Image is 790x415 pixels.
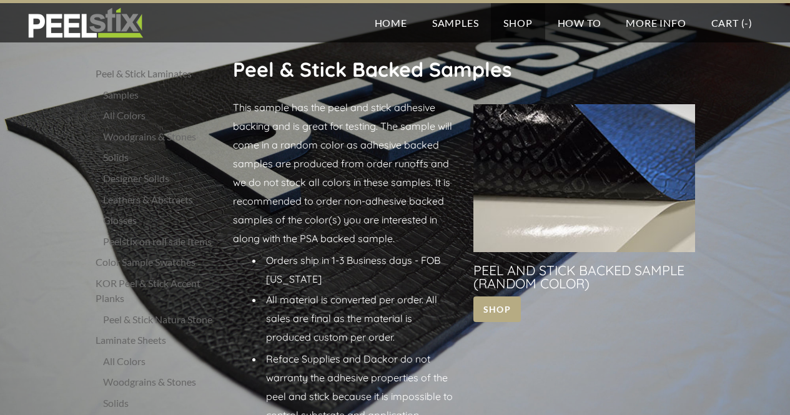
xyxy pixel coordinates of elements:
a: Solids [103,150,220,165]
a: Designer Solids [103,171,220,186]
img: REFACE SUPPLIES [25,7,146,39]
li: Orders ship in 1-3 Business days - FOB [US_STATE] [263,251,455,288]
font: Peel & Stick Backed Samples [233,57,511,82]
a: Samples [103,87,220,102]
a: Leathers & Abstracts [103,192,220,207]
a: Solids [103,396,220,411]
a: Color Sample Swatches [96,255,220,270]
a: Peel & Stick Laminates [96,66,220,81]
a: Home [362,3,420,42]
a: Laminate Sheets [96,333,220,348]
a: More Info [613,3,698,42]
a: KOR Peel & Stick Accent Planks [96,276,220,306]
a: Cart (-) [699,3,765,42]
a: Peel & Stick Natura Stone [103,312,220,327]
span: - [744,17,749,29]
a: Peelstix on roll sale Items [103,234,220,249]
a: Glosses [103,213,220,228]
a: How To [545,3,614,42]
a: All Colors [103,108,220,123]
span: This sample has the peel and stick adhesive backing and is great for testing. The sample will com... [233,101,452,245]
a: Shop [491,3,545,42]
a: All Colors [103,354,220,369]
a: Woodgrains & Stones [103,129,220,144]
a: Samples [420,3,491,42]
li: All material is converted per order. All sales are final as the material is produced custom per o... [263,290,455,346]
a: Woodgrains & Stones [103,374,220,389]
